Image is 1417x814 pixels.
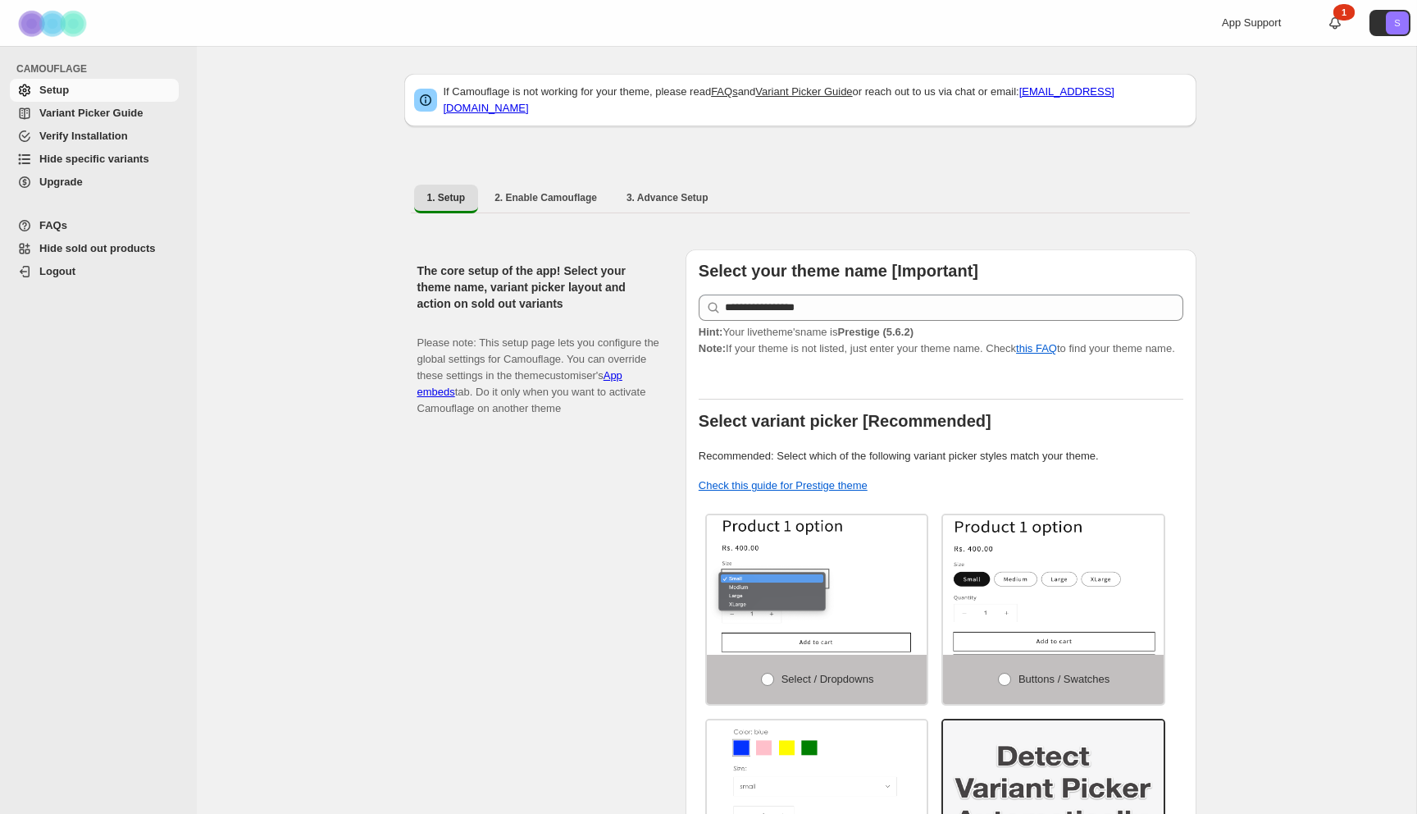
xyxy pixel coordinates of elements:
h2: The core setup of the app! Select your theme name, variant picker layout and action on sold out v... [417,263,659,312]
p: Recommended: Select which of the following variant picker styles match your theme. [699,448,1183,464]
img: Camouflage [13,1,95,46]
span: 2. Enable Camouflage [494,191,597,204]
a: Hide specific variants [10,148,179,171]
a: Upgrade [10,171,179,194]
p: If Camouflage is not working for your theme, please read and or reach out to us via chat or email: [444,84,1187,117]
a: Setup [10,79,179,102]
span: Upgrade [39,176,83,188]
b: Select variant picker [Recommended] [699,412,991,430]
img: Select / Dropdowns [707,515,927,655]
a: FAQs [10,214,179,237]
a: Check this guide for Prestige theme [699,479,868,492]
span: Your live theme's name is [699,326,914,338]
span: Logout [39,265,75,277]
strong: Prestige (5.6.2) [837,326,914,338]
span: Hide sold out products [39,242,156,254]
span: Buttons / Swatches [1018,673,1109,685]
img: Buttons / Swatches [943,515,1164,655]
p: If your theme is not listed, just enter your theme name. Check to find your theme name. [699,324,1183,357]
b: Select your theme name [Important] [699,262,978,280]
span: Hide specific variants [39,153,149,165]
span: 1. Setup [427,191,466,204]
a: FAQs [711,85,738,98]
a: Variant Picker Guide [10,102,179,125]
text: S [1394,18,1400,28]
div: 1 [1333,4,1355,21]
p: Please note: This setup page lets you configure the global settings for Camouflage. You can overr... [417,318,659,417]
a: 1 [1327,15,1343,31]
span: Variant Picker Guide [39,107,143,119]
span: App Support [1222,16,1281,29]
a: Hide sold out products [10,237,179,260]
strong: Hint: [699,326,723,338]
a: Variant Picker Guide [755,85,852,98]
span: Select / Dropdowns [781,673,874,685]
strong: Note: [699,342,726,354]
span: 3. Advance Setup [626,191,708,204]
span: Verify Installation [39,130,128,142]
span: Setup [39,84,69,96]
span: FAQs [39,219,67,231]
a: Logout [10,260,179,283]
span: Avatar with initials S [1386,11,1409,34]
span: CAMOUFLAGE [16,62,185,75]
a: Verify Installation [10,125,179,148]
button: Avatar with initials S [1369,10,1410,36]
a: this FAQ [1016,342,1057,354]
